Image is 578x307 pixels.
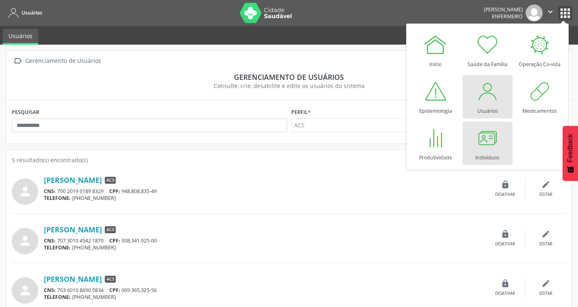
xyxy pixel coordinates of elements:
i: person [18,184,32,199]
span: Usuários [22,9,42,16]
div: 703 6010 8690 5834 009.365.325-56 [44,287,485,294]
a: Epidemiologia [411,75,461,118]
span: CPF: [109,287,120,294]
span: ACS [105,276,116,283]
div: Editar [539,291,552,296]
div: 5 resultado(s) encontrado(s) [12,156,566,164]
label: PESQUISAR [12,106,39,118]
i: lock [501,279,510,288]
a: Usuários [463,75,513,118]
button: apps [558,6,572,20]
a:  Gerenciamento de Usuários [12,55,102,67]
a: Usuários [3,29,38,45]
div: [PHONE_NUMBER] [44,195,485,202]
a: [PERSON_NAME] [44,275,102,283]
div: Editar [539,241,552,247]
a: Produtividade [411,122,461,165]
i: edit [541,279,550,288]
a: Usuários [6,6,42,19]
i: lock [501,230,510,238]
a: [PERSON_NAME] [44,176,102,185]
span: CNS: [44,188,56,195]
span: CPF: [109,188,120,195]
a: Operação Co-vida [515,28,565,72]
div: Gerenciamento de usuários [17,73,561,82]
i: person [18,234,32,248]
div: Desativar [495,241,515,247]
span: CNS: [44,287,56,294]
i: edit [541,180,550,189]
i:  [12,55,24,67]
i:  [546,7,555,16]
span: CNS: [44,237,56,244]
span: CPF: [109,237,120,244]
span: ACS [105,177,116,184]
a: Início [411,28,461,72]
div: Desativar [495,192,515,198]
div: Editar [539,192,552,198]
div: [PHONE_NUMBER] [44,244,485,251]
a: Indivíduos [463,122,513,165]
a: Saúde da Família [463,28,513,72]
div: [PHONE_NUMBER] [44,294,485,301]
div: Gerenciamento de Usuários [24,55,102,67]
a: Medicamentos [515,75,565,118]
div: 707 3010 4542 1870 008.341.925-00 [44,237,485,244]
i: edit [541,230,550,238]
span: TELEFONE: [44,195,71,202]
button:  [543,4,558,21]
span: Feedback [567,134,574,162]
div: Consulte, crie, desabilite e edite os usuários do sistema [17,82,561,90]
div: [PERSON_NAME] [484,6,523,13]
button: Feedback - Mostrar pesquisa [563,126,578,181]
img: img [526,4,543,21]
span: TELEFONE: [44,294,71,301]
div: Desativar [495,291,515,296]
span: ACS [105,226,116,234]
span: Enfermeiro [492,13,523,20]
div: 700 2019 0189 8329 948.808.835-49 [44,188,485,195]
a: [PERSON_NAME] [44,225,102,234]
span: TELEFONE: [44,244,71,251]
label: Perfil [291,106,311,118]
i: lock [501,180,510,189]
